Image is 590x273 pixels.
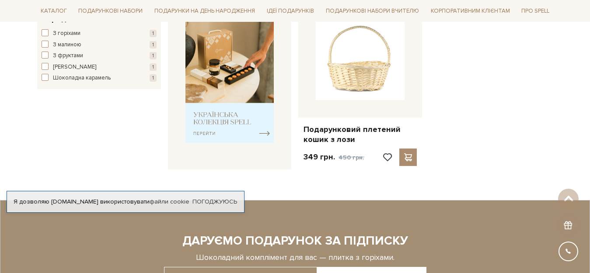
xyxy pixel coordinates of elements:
span: [PERSON_NAME] [53,63,96,72]
span: 1 [150,74,157,82]
span: З фруктами [53,52,83,60]
img: banner [185,21,274,143]
span: З малиною [53,41,81,49]
div: Я дозволяю [DOMAIN_NAME] використовувати [7,198,244,206]
button: Шоколадна карамель 1 [42,74,157,83]
a: Подарункові набори Вчителю [322,3,422,18]
button: З малиною 1 [42,41,157,49]
span: Шоколадна карамель [53,74,111,83]
a: Ідеї подарунків [263,4,318,18]
a: Каталог [37,4,70,18]
a: Корпоративним клієнтам [427,4,513,18]
span: 1 [150,63,157,71]
a: Подарункові набори [75,4,146,18]
a: Погоджуюсь [192,198,237,206]
p: 349 грн. [304,152,364,162]
span: 1 [150,41,157,48]
a: файли cookie [150,198,189,205]
span: 1 [150,52,157,59]
a: Подарунки на День народження [151,4,258,18]
a: Подарунковий плетений кошик з лози [304,124,417,145]
img: Подарунковий плетений кошик з лози [316,11,405,100]
span: 450 грн. [339,154,364,161]
a: Про Spell [518,4,553,18]
span: З горіхами [53,29,80,38]
button: [PERSON_NAME] 1 [42,63,157,72]
button: З фруктами 1 [42,52,157,60]
span: 1 [150,30,157,37]
button: З горіхами 1 [42,29,157,38]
